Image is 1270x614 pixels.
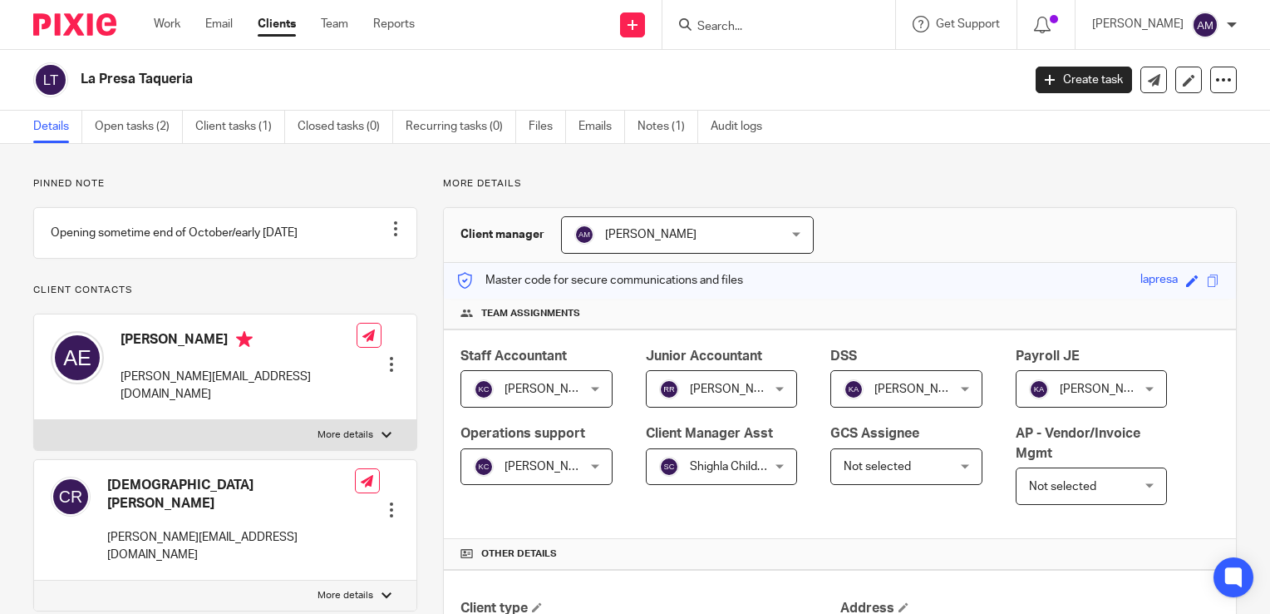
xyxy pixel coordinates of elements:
span: Get Support [936,18,1000,30]
img: svg%3E [474,379,494,399]
a: Files [529,111,566,143]
span: Payroll JE [1016,349,1080,363]
h4: [DEMOGRAPHIC_DATA][PERSON_NAME] [107,477,355,512]
a: Reports [373,16,415,32]
p: Master code for secure communications and files [456,272,743,289]
img: svg%3E [51,477,91,517]
a: Team [321,16,348,32]
p: [PERSON_NAME][EMAIL_ADDRESS][DOMAIN_NAME] [107,529,355,563]
a: Details [33,111,82,143]
img: svg%3E [1192,12,1218,38]
a: Recurring tasks (0) [406,111,516,143]
span: [PERSON_NAME] [690,384,781,395]
p: Client contacts [33,284,417,297]
img: svg%3E [33,62,68,97]
p: More details [317,589,373,602]
span: [PERSON_NAME] [605,229,697,240]
img: svg%3E [1029,379,1049,399]
a: Notes (1) [637,111,698,143]
span: AP - Vendor/Invoice Mgmt [1016,427,1140,459]
input: Search [696,20,845,35]
span: [PERSON_NAME] [1060,384,1151,395]
a: Emails [578,111,625,143]
a: Work [154,16,180,32]
a: Create task [1036,67,1132,93]
span: Other details [481,547,557,561]
p: [PERSON_NAME][EMAIL_ADDRESS][DOMAIN_NAME] [121,369,357,403]
a: Email [205,16,233,32]
img: svg%3E [659,457,679,477]
i: Primary [236,331,253,348]
h4: [PERSON_NAME] [121,331,357,352]
a: Clients [258,16,296,32]
h2: La Presa Taqueria [81,71,825,88]
img: svg%3E [574,225,594,245]
a: Audit logs [711,111,775,143]
img: svg%3E [659,379,679,399]
span: Not selected [844,461,911,473]
p: [PERSON_NAME] [1092,16,1184,32]
span: Team assignments [481,307,580,320]
span: [PERSON_NAME] [874,384,966,395]
span: Junior Accountant [646,349,762,363]
h3: Client manager [460,226,544,243]
img: svg%3E [51,331,104,384]
a: Open tasks (2) [95,111,183,143]
span: Operations support [460,427,585,440]
span: [PERSON_NAME] [505,461,596,473]
img: Pixie [33,13,116,36]
a: Closed tasks (0) [298,111,393,143]
span: [PERSON_NAME] [505,384,596,395]
img: svg%3E [474,457,494,477]
span: GCS Assignee [830,427,919,440]
span: Client Manager Asst [646,427,773,440]
span: Staff Accountant [460,349,567,363]
p: Pinned note [33,177,417,191]
span: Not selected [1029,481,1096,493]
span: DSS [830,349,857,363]
img: svg%3E [844,379,864,399]
div: lapresa [1140,271,1178,290]
p: More details [317,428,373,442]
a: Client tasks (1) [195,111,285,143]
p: More details [443,177,1237,191]
span: Shighla Childers [690,461,774,473]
